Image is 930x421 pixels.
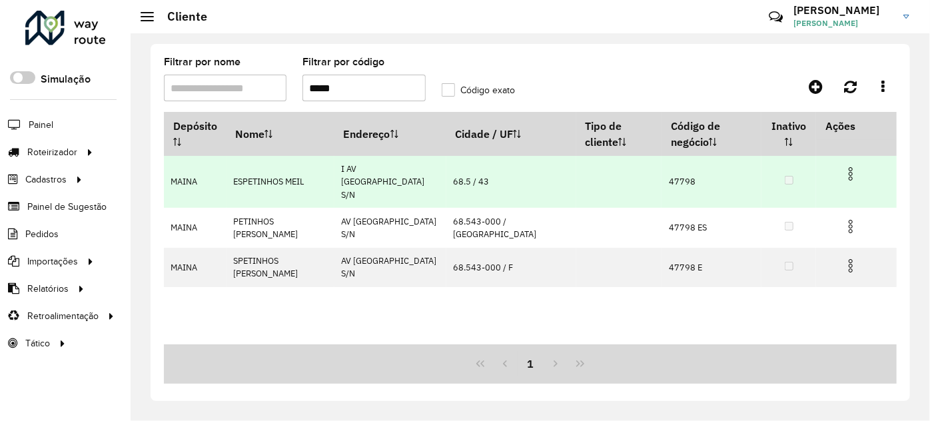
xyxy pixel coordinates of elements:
[816,112,896,140] th: Ações
[576,112,662,156] th: Tipo de cliente
[164,248,227,287] td: MAINA
[793,17,893,29] span: [PERSON_NAME]
[164,54,240,70] label: Filtrar por nome
[27,200,107,214] span: Painel de Sugestão
[27,254,78,268] span: Importações
[761,3,790,31] a: Contato Rápido
[446,112,576,156] th: Cidade / UF
[518,351,543,376] button: 1
[25,227,59,241] span: Pedidos
[662,248,761,287] td: 47798 E
[662,156,761,208] td: 47798
[334,112,446,156] th: Endereço
[164,112,227,156] th: Depósito
[29,118,53,132] span: Painel
[25,173,67,187] span: Cadastros
[442,83,516,97] label: Código exato
[227,156,334,208] td: ESPETINHOS MEIL
[662,208,761,247] td: 47798 ES
[25,336,50,350] span: Tático
[662,112,761,156] th: Código de negócio
[27,309,99,323] span: Retroalimentação
[302,54,384,70] label: Filtrar por código
[334,156,446,208] td: I AV [GEOGRAPHIC_DATA] S/N
[334,208,446,247] td: AV [GEOGRAPHIC_DATA] S/N
[761,112,816,156] th: Inativo
[334,248,446,287] td: AV [GEOGRAPHIC_DATA] S/N
[446,156,576,208] td: 68.5 / 43
[446,248,576,287] td: 68.543-000 / F
[27,282,69,296] span: Relatórios
[41,71,91,87] label: Simulação
[227,112,334,156] th: Nome
[164,156,227,208] td: MAINA
[164,208,227,247] td: MAINA
[227,208,334,247] td: PETINHOS [PERSON_NAME]
[154,9,207,24] h2: Cliente
[793,4,893,17] h3: [PERSON_NAME]
[27,145,77,159] span: Roteirizador
[446,208,576,247] td: 68.543-000 / [GEOGRAPHIC_DATA]
[227,248,334,287] td: SPETINHOS [PERSON_NAME]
